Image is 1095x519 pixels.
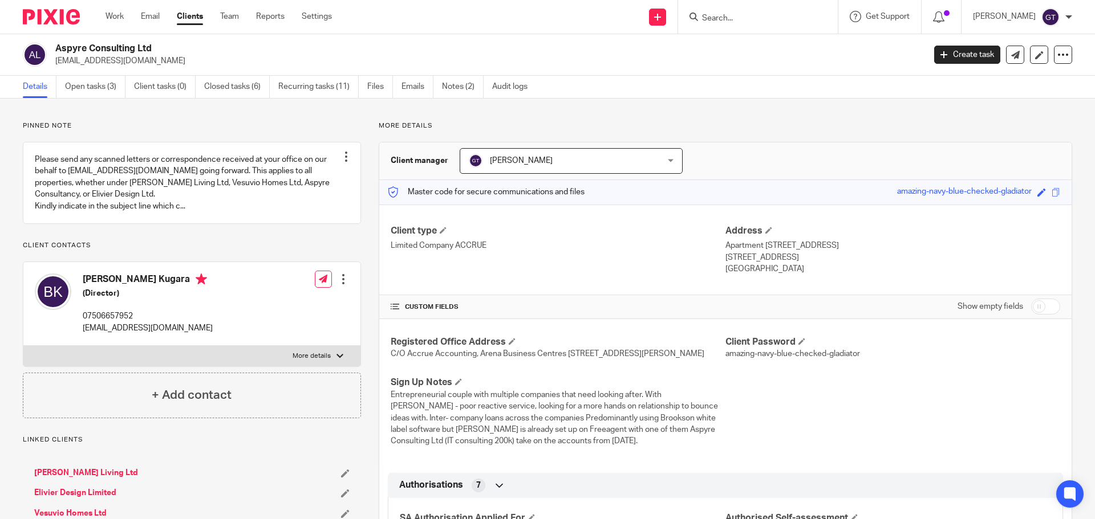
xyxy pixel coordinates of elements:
[55,43,745,55] h2: Aspyre Consulting Ltd
[23,241,361,250] p: Client contacts
[23,43,47,67] img: svg%3E
[469,154,482,167] img: svg%3E
[83,322,213,334] p: [EMAIL_ADDRESS][DOMAIN_NAME]
[490,157,553,165] span: [PERSON_NAME]
[388,186,585,198] p: Master code for secure communications and files
[65,76,125,98] a: Open tasks (3)
[256,11,285,22] a: Reports
[897,186,1032,199] div: amazing-navy-blue-checked-gladiator
[83,310,213,322] p: 07506657952
[177,11,203,22] a: Clients
[866,13,910,21] span: Get Support
[55,55,917,67] p: [EMAIL_ADDRESS][DOMAIN_NAME]
[442,76,484,98] a: Notes (2)
[725,350,860,358] span: amazing-navy-blue-checked-gladiator
[391,225,725,237] h4: Client type
[220,11,239,22] a: Team
[23,121,361,130] p: Pinned note
[391,350,704,358] span: C/O Accrue Accounting, Arena Business Centres [STREET_ADDRESS][PERSON_NAME]
[83,273,213,288] h4: [PERSON_NAME] Kugara
[934,46,1000,64] a: Create task
[204,76,270,98] a: Closed tasks (6)
[476,480,481,491] span: 7
[293,352,331,361] p: More details
[701,14,804,24] input: Search
[141,11,160,22] a: Email
[379,121,1072,130] p: More details
[391,303,725,312] h4: CUSTOM FIELDS
[391,336,725,348] h4: Registered Office Address
[34,508,107,519] a: Vesuvio Homes Ltd
[725,240,1060,251] p: Apartment [STREET_ADDRESS]
[134,76,196,98] a: Client tasks (0)
[152,386,232,404] h4: + Add contact
[725,225,1060,237] h4: Address
[725,263,1060,275] p: [GEOGRAPHIC_DATA]
[725,336,1060,348] h4: Client Password
[34,467,138,479] a: [PERSON_NAME] Living Ltd
[35,273,71,310] img: svg%3E
[367,76,393,98] a: Files
[83,288,213,299] h5: (Director)
[196,273,207,285] i: Primary
[492,76,536,98] a: Audit logs
[1041,8,1060,26] img: svg%3E
[725,252,1060,263] p: [STREET_ADDRESS]
[23,9,80,24] img: Pixie
[23,435,361,444] p: Linked clients
[391,240,725,251] p: Limited Company ACCRUE
[391,377,725,389] h4: Sign Up Notes
[973,11,1036,22] p: [PERSON_NAME]
[23,76,56,98] a: Details
[278,76,359,98] a: Recurring tasks (11)
[958,301,1023,312] label: Show empty fields
[302,11,332,22] a: Settings
[391,391,718,445] span: Entrepreneurial couple with multiple companies that need looking after. With [PERSON_NAME] - poor...
[399,479,463,491] span: Authorisations
[401,76,433,98] a: Emails
[391,155,448,166] h3: Client manager
[106,11,124,22] a: Work
[34,487,116,498] a: Elivier Design Limited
